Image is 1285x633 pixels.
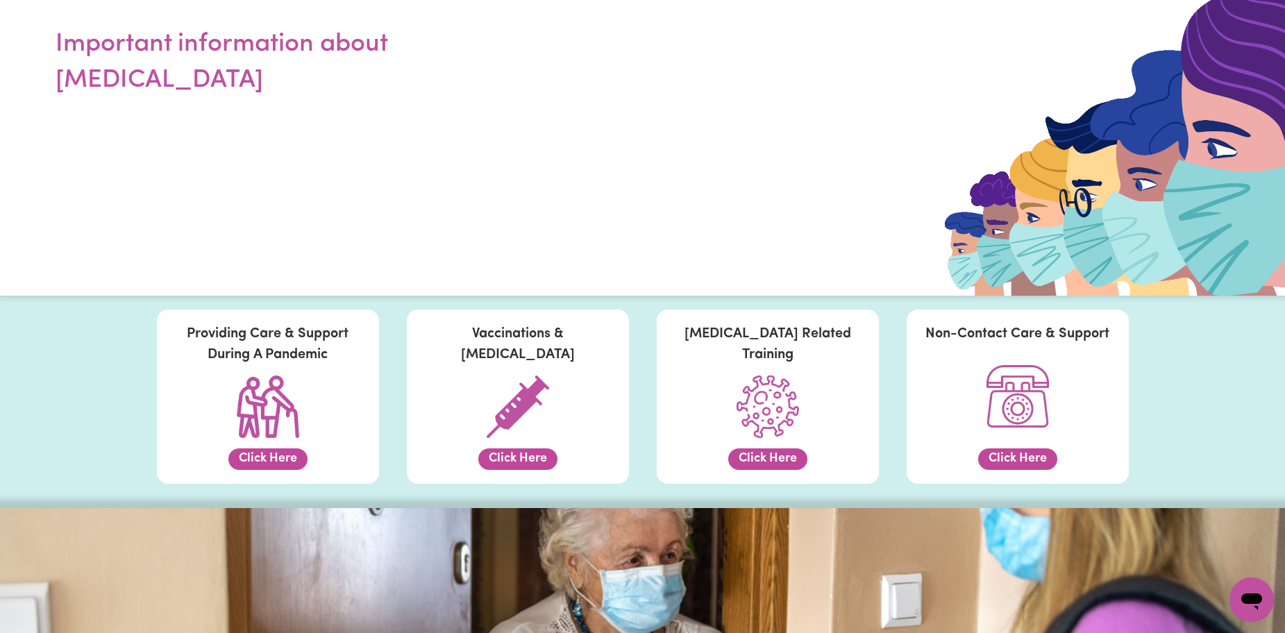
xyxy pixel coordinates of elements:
button: Click Here [728,448,807,470]
img: Vaccinations & COVID-19 [487,375,549,438]
img: Non-Contact Care & Support [986,365,1049,428]
button: Click Here [478,448,557,470]
span: Vaccinations & [MEDICAL_DATA] [421,323,615,365]
iframe: Button to launch messaging window, conversation in progress [1229,577,1274,622]
h1: Important information about [MEDICAL_DATA] [56,26,389,98]
span: Non-Contact Care & Support [925,323,1109,344]
button: Click Here [228,448,308,470]
img: COVID-19 Related Training [737,375,799,438]
img: Providing Care & Support During A Pandemic [237,375,299,438]
span: Providing Care & Support During A Pandemic [171,323,365,365]
button: Click Here [978,448,1057,470]
span: [MEDICAL_DATA] Related Training [671,323,865,365]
